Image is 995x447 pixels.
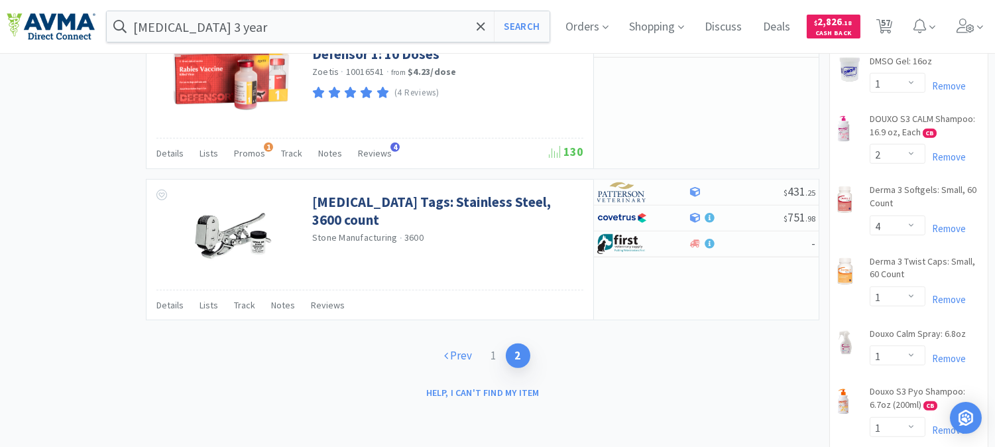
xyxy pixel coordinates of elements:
[391,68,406,77] span: from
[597,234,647,254] img: 67d67680309e4a0bb49a5ff0391dcc42_6.png
[871,23,898,34] a: 57
[805,188,815,198] span: . 25
[312,45,439,63] a: Defensor 1: 10 Doses
[784,214,788,223] span: $
[200,299,218,311] span: Lists
[7,13,95,40] img: e4e33dab9f054f5782a47901c742baa9_102.png
[925,424,966,436] a: Remove
[394,86,439,100] p: (4 Reviews)
[837,56,863,83] img: 9637b8d9f872495fbe8bef2e0c7f06f2_7925.png
[811,235,815,251] span: -
[346,66,384,78] span: 10016541
[807,9,860,44] a: $2,826.18Cash Back
[837,388,850,415] img: 7ae4763a506d475eb9ca310fc9014a3b_396777.png
[436,344,482,368] a: Prev
[271,299,295,311] span: Notes
[200,147,218,159] span: Lists
[837,115,850,142] img: d9a722ba6ca045b3a312bcd95fcaef63_396759.png
[390,143,400,152] span: 4
[190,193,276,279] img: 981ec51026fb43588a2a0c20934fba09_85529.jpeg
[870,55,932,74] a: DMSO Gel: 16oz
[870,255,981,287] a: Derma 3 Twist Caps: Small, 60 Count
[870,113,981,144] a: DOUXO S3 CALM Shampoo: 16.9 oz, Each CB
[870,385,981,416] a: Douxo S3 Pyo Shampoo: 6.7oz (200ml) CB
[281,147,302,159] span: Track
[234,147,265,159] span: Promos
[925,352,966,365] a: Remove
[925,222,966,235] a: Remove
[386,66,389,78] span: ·
[924,402,937,410] span: CB
[758,21,796,33] a: Deals
[341,66,344,78] span: ·
[166,45,299,113] img: 11e3d3aea7314d099b5696ecab443e6e_238456.jpeg
[837,258,853,285] img: e3c7ffac5cef4420a16c5d9c84af204d_4890.png
[815,30,852,38] span: Cash Back
[784,188,788,198] span: $
[312,193,580,229] a: [MEDICAL_DATA] Tags: Stainless Steel, 3600 count
[156,299,184,311] span: Details
[156,147,184,159] span: Details
[837,329,854,355] img: f580537fa79f416c9eb9cea310c3ad8d_4896.png
[318,147,342,159] span: Notes
[482,344,506,368] a: 1
[234,299,255,311] span: Track
[843,19,852,27] span: . 18
[923,129,936,137] span: CB
[950,402,982,434] div: Open Intercom Messenger
[506,344,530,368] a: 2
[404,231,424,243] span: 3600
[815,19,818,27] span: $
[312,66,339,78] a: Zoetis
[358,147,392,159] span: Reviews
[837,186,852,213] img: e430015b659e40728c9d687cc224201d_4887.png
[925,80,966,92] a: Remove
[597,208,647,228] img: 77fca1acd8b6420a9015268ca798ef17_1.png
[870,184,981,215] a: Derma 3 Softgels: Small, 60 Count
[264,143,273,152] span: 1
[312,231,398,243] a: Stone Manufacturing
[784,184,815,199] span: 431
[870,328,966,346] a: Douxo Calm Spray: 6.8oz
[400,232,402,244] span: ·
[408,66,457,78] strong: $4.23 / dose
[494,11,549,42] button: Search
[784,210,815,225] span: 751
[815,15,852,28] span: 2,826
[597,182,647,202] img: f5e969b455434c6296c6d81ef179fa71_3.png
[311,299,345,311] span: Reviews
[805,214,815,223] span: . 98
[925,151,966,163] a: Remove
[700,21,748,33] a: Discuss
[925,293,966,306] a: Remove
[107,11,550,42] input: Search by item, sku, manufacturer, ingredient, size...
[549,144,583,159] span: 130
[418,381,548,404] button: Help, I can't find my item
